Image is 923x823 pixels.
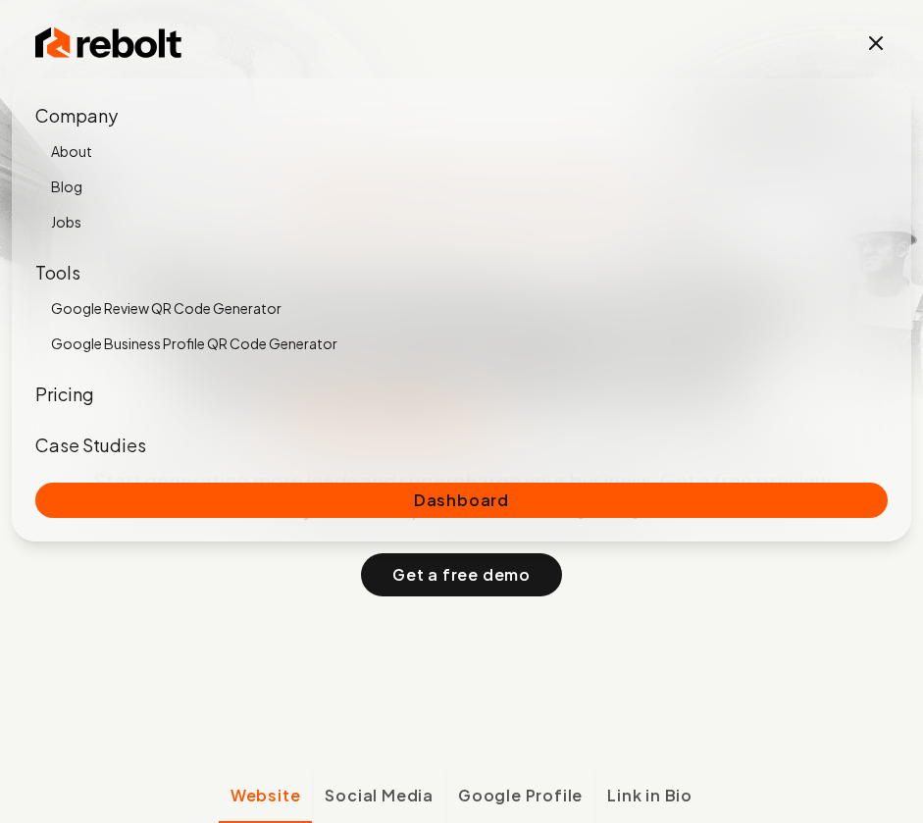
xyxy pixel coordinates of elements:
span: Social Media [325,784,434,807]
a: Google Business Profile QR Code Generator [51,330,888,357]
button: Google Profile [445,772,594,823]
button: Link in Bio [594,772,704,823]
img: Rebolt Logo [35,24,182,63]
a: Case Studies [35,434,146,456]
button: Toggle mobile menu [864,31,888,55]
button: Get a free demo [361,553,562,596]
a: Google Review QR Code Generator [51,294,888,322]
button: Website [219,772,313,823]
a: Dashboard [35,483,888,518]
a: About [51,137,888,165]
span: Link in Bio [607,784,692,807]
span: Google Profile [458,784,583,807]
a: Blog [51,173,888,200]
a: Pricing [35,383,94,405]
span: Tools [35,261,80,283]
span: Company [35,104,118,127]
a: Jobs [51,208,888,235]
button: Social Media [312,772,445,823]
span: Website [231,784,301,807]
